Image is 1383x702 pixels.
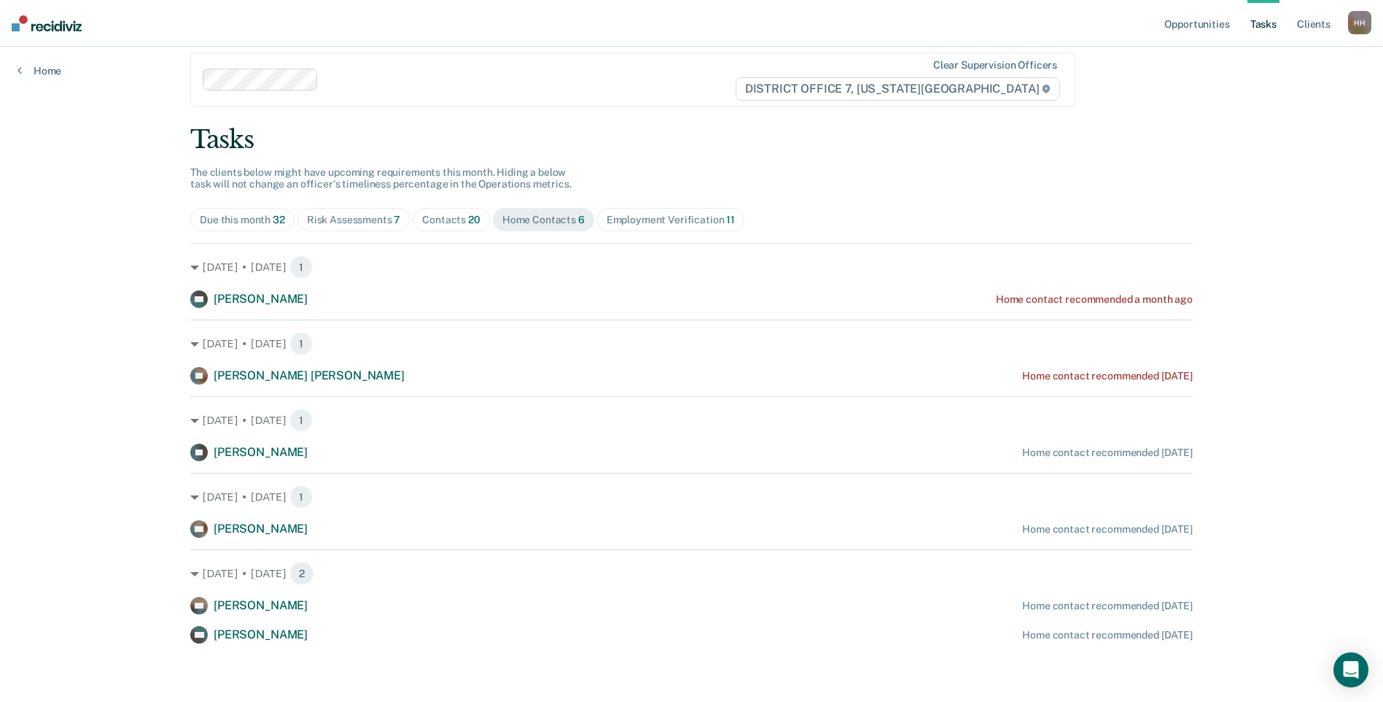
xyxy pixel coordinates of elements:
[1022,600,1193,612] div: Home contact recommended [DATE]
[394,214,400,225] span: 7
[1348,11,1371,34] button: HH
[1022,370,1193,382] div: Home contact recommended [DATE]
[214,445,308,459] span: [PERSON_NAME]
[289,562,314,585] span: 2
[726,214,735,225] span: 11
[289,255,313,279] span: 1
[190,485,1193,509] div: [DATE] • [DATE] 1
[1022,523,1193,536] div: Home contact recommended [DATE]
[289,332,313,355] span: 1
[289,485,313,509] span: 1
[1022,629,1193,641] div: Home contact recommended [DATE]
[307,214,401,226] div: Risk Assessments
[214,598,308,612] span: [PERSON_NAME]
[214,292,308,306] span: [PERSON_NAME]
[17,64,61,77] a: Home
[214,522,308,536] span: [PERSON_NAME]
[468,214,480,225] span: 20
[190,562,1193,585] div: [DATE] • [DATE] 2
[190,125,1193,155] div: Tasks
[578,214,585,225] span: 6
[607,214,735,226] div: Employment Verification
[273,214,285,225] span: 32
[190,255,1193,279] div: [DATE] • [DATE] 1
[289,409,313,432] span: 1
[190,409,1193,432] div: [DATE] • [DATE] 1
[1022,447,1193,459] div: Home contact recommended [DATE]
[422,214,480,226] div: Contacts
[1333,652,1368,687] div: Open Intercom Messenger
[190,332,1193,355] div: [DATE] • [DATE] 1
[736,77,1060,101] span: DISTRICT OFFICE 7, [US_STATE][GEOGRAPHIC_DATA]
[502,214,585,226] div: Home Contacts
[12,15,82,31] img: Recidiviz
[200,214,285,226] div: Due this month
[214,628,308,641] span: [PERSON_NAME]
[190,166,572,190] span: The clients below might have upcoming requirements this month. Hiding a below task will not chang...
[214,369,405,382] span: [PERSON_NAME] [PERSON_NAME]
[996,293,1193,306] div: Home contact recommended a month ago
[933,59,1057,72] div: Clear supervision officers
[1348,11,1371,34] div: H H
